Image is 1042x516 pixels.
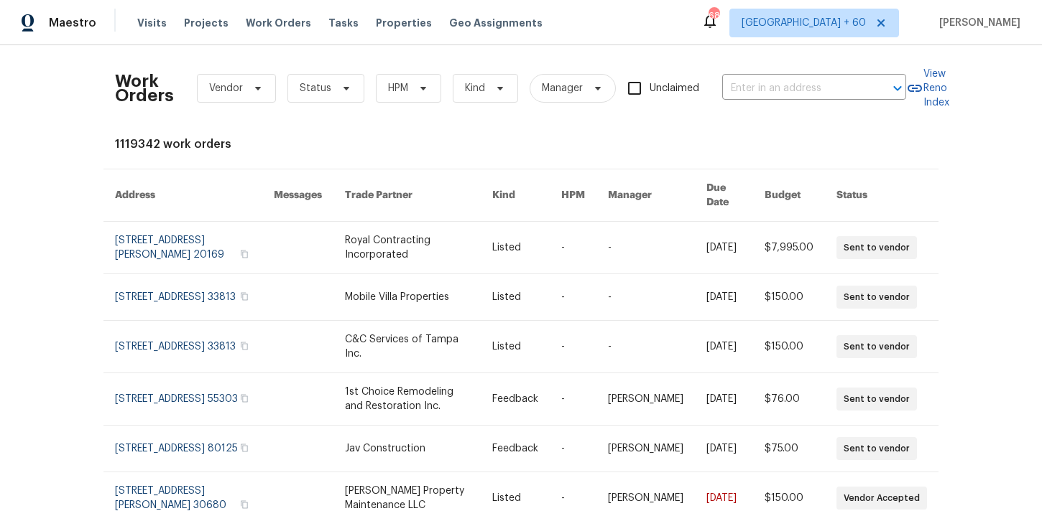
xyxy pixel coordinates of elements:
span: Work Orders [246,16,311,30]
button: Copy Address [238,248,251,261]
button: Copy Address [238,392,251,405]
td: C&C Services of Tampa Inc. [333,321,481,373]
span: Maestro [49,16,96,30]
span: Visits [137,16,167,30]
span: Manager [542,81,583,95]
span: Unclaimed [650,81,699,96]
td: Royal Contracting Incorporated [333,222,481,274]
th: Status [825,169,939,222]
span: Kind [465,81,485,95]
span: Projects [184,16,229,30]
button: Copy Address [238,339,251,352]
td: Jav Construction [333,426,481,472]
th: Trade Partner [333,169,481,222]
th: HPM [550,169,596,222]
th: Manager [596,169,695,222]
td: - [550,373,596,426]
td: [PERSON_NAME] [596,373,695,426]
td: Mobile Villa Properties [333,274,481,321]
button: Copy Address [238,441,251,454]
td: Listed [481,222,550,274]
button: Copy Address [238,498,251,511]
td: - [550,274,596,321]
button: Open [887,78,908,98]
th: Due Date [695,169,753,222]
th: Kind [481,169,550,222]
td: - [550,426,596,472]
span: [GEOGRAPHIC_DATA] + 60 [742,16,866,30]
td: 1st Choice Remodeling and Restoration Inc. [333,373,481,426]
td: Listed [481,321,550,373]
td: [PERSON_NAME] [596,426,695,472]
td: - [550,321,596,373]
td: - [596,274,695,321]
div: 680 [709,9,719,23]
a: View Reno Index [906,67,949,110]
th: Budget [753,169,825,222]
td: Feedback [481,373,550,426]
span: HPM [388,81,408,95]
td: - [550,222,596,274]
span: Geo Assignments [449,16,543,30]
td: - [596,321,695,373]
span: Tasks [328,18,359,28]
th: Address [103,169,262,222]
td: - [596,222,695,274]
td: Listed [481,274,550,321]
div: 1119342 work orders [115,137,927,151]
th: Messages [262,169,333,222]
input: Enter in an address [722,78,866,100]
span: Properties [376,16,432,30]
span: [PERSON_NAME] [933,16,1020,30]
td: Feedback [481,426,550,472]
span: Vendor [209,81,243,95]
button: Copy Address [238,290,251,303]
span: Status [300,81,331,95]
h2: Work Orders [115,74,174,103]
